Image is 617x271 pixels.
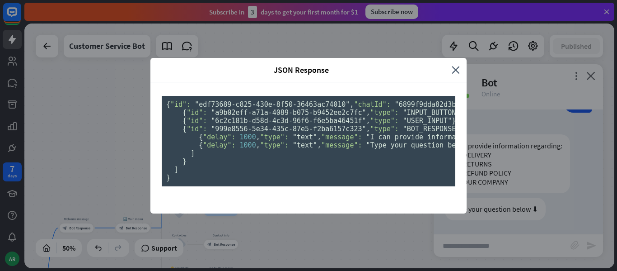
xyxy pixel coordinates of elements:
[293,133,317,141] span: "text"
[187,117,207,125] span: "id":
[452,65,460,75] i: close
[321,133,362,141] span: "message":
[211,117,366,125] span: "6c2c181b-d58d-4c3d-96f6-f6e5ba46451f"
[203,141,235,149] span: "delay":
[187,125,207,133] span: "id":
[240,141,256,149] span: 1000
[370,117,399,125] span: "type":
[195,100,350,109] span: "edf73689-c825-430e-8f50-36463ac74010"
[211,109,366,117] span: "a9b02eff-a71a-4089-b075-b9452ee2c7fc"
[366,141,481,149] span: "Type your question below ⬇"
[403,125,460,133] span: "BOT_RESPONSE"
[293,141,317,149] span: "text"
[403,117,452,125] span: "USER_INPUT"
[395,100,501,109] span: "6899f9dda82d3b0007ce1fb8"
[240,133,256,141] span: 1000
[162,96,455,186] pre: { , , , , , , , {}, [ , , , , ], [ { , , , , }, { , }, { , , [ { , , }, { , , } ] } ] }
[211,125,366,133] span: "999e8556-5e34-435c-87e5-f2ba6157c323"
[7,4,34,31] button: Open LiveChat chat widget
[203,133,235,141] span: "delay":
[403,109,497,117] span: "INPUT_BUTTON_POSTBACK"
[370,125,399,133] span: "type":
[321,141,362,149] span: "message":
[157,65,445,75] span: JSON Response
[260,141,289,149] span: "type":
[354,100,390,109] span: "chatId":
[170,100,191,109] span: "id":
[260,133,289,141] span: "type":
[370,109,399,117] span: "type":
[187,109,207,117] span: "id":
